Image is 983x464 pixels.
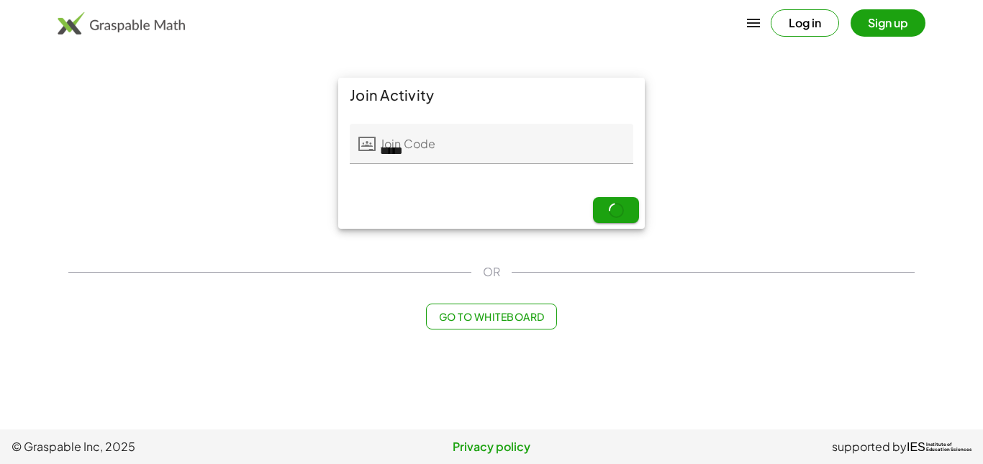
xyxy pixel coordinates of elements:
[483,263,500,281] span: OR
[332,438,652,455] a: Privacy policy
[426,304,556,329] button: Go to Whiteboard
[851,9,925,37] button: Sign up
[907,438,971,455] a: IESInstitute ofEducation Sciences
[338,78,645,112] div: Join Activity
[438,310,544,323] span: Go to Whiteboard
[832,438,907,455] span: supported by
[771,9,839,37] button: Log in
[12,438,332,455] span: © Graspable Inc, 2025
[907,440,925,454] span: IES
[926,442,971,452] span: Institute of Education Sciences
